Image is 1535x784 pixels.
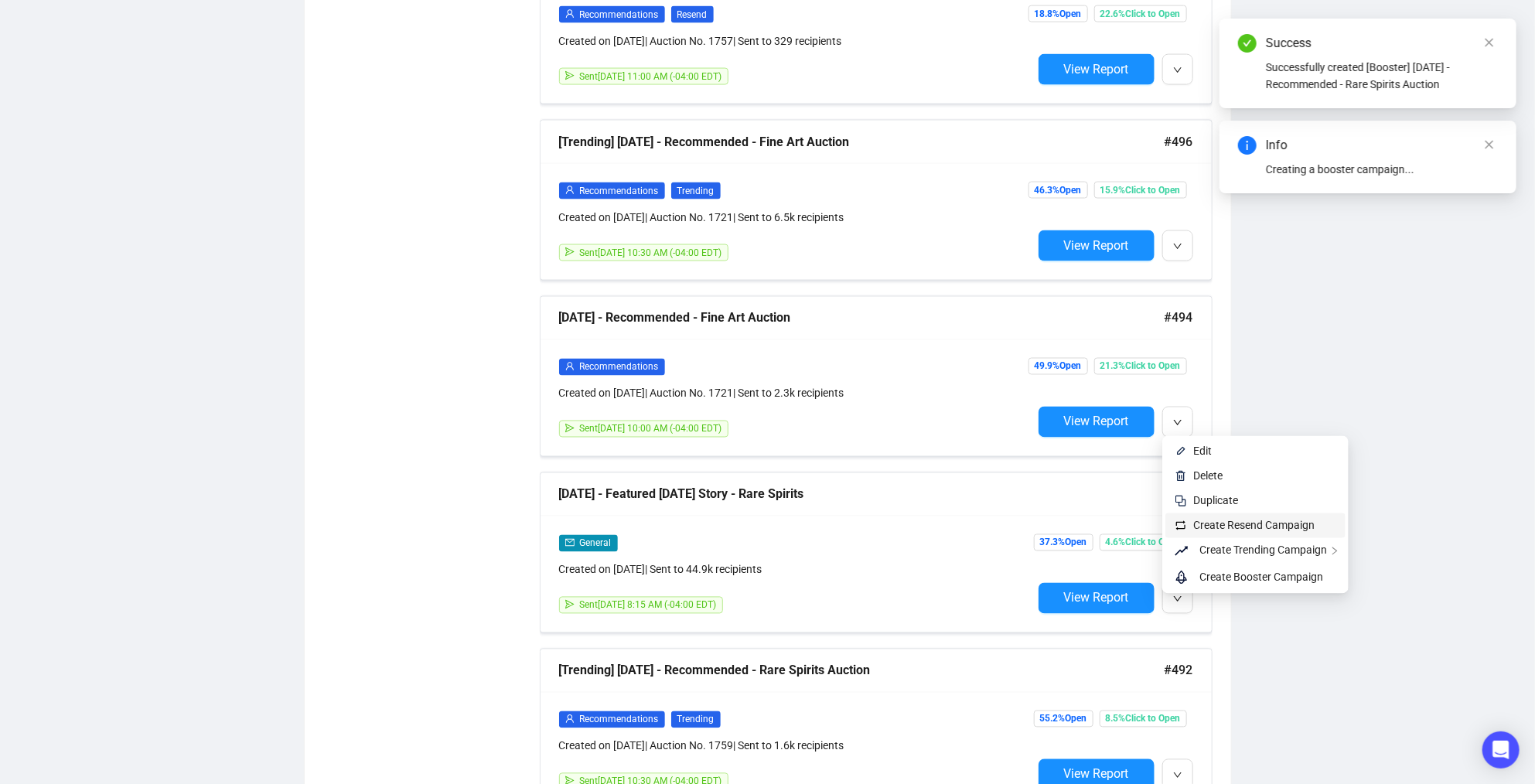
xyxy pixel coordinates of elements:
[1039,583,1155,614] button: View Report
[1028,5,1088,22] span: 18.8% Open
[1094,182,1187,199] span: 15.9% Click to Open
[1039,54,1155,85] button: View Report
[559,385,1032,402] div: Created on [DATE] | Auction No. 1721 | Sent to 2.3k recipients
[1100,711,1187,728] span: 8.5% Click to Open
[1028,182,1088,199] span: 46.3% Open
[1165,308,1193,328] span: #494
[1034,711,1093,728] span: 55.2% Open
[1481,34,1498,51] a: Close
[580,424,722,435] span: Sent [DATE] 10:00 AM (-04:00 EDT)
[1165,661,1193,680] span: #492
[1064,591,1129,605] span: View Report
[1039,230,1155,261] button: View Report
[1173,66,1182,75] span: down
[1034,534,1093,551] span: 37.3% Open
[580,71,722,82] span: Sent [DATE] 11:00 AM (-04:00 EDT)
[671,6,714,23] span: Resend
[1481,136,1498,153] a: Close
[559,32,1032,49] div: Created on [DATE] | Auction No. 1757 | Sent to 329 recipients
[559,485,1165,504] div: [DATE] - Featured [DATE] Story - Rare Spirits
[1199,571,1323,584] span: Create Booster Campaign
[565,362,575,371] span: user
[1175,542,1193,561] span: rise
[565,186,575,195] span: user
[559,209,1032,226] div: Created on [DATE] | Auction No. 1721 | Sent to 6.5k recipients
[1173,595,1182,604] span: down
[1028,358,1088,375] span: 49.9% Open
[1175,495,1187,507] img: svg+xml;base64,PHN2ZyB4bWxucz0iaHR0cDovL3d3dy53My5vcmcvMjAwMC9zdmciIHdpZHRoPSIyNCIgaGVpZ2h0PSIyNC...
[565,538,575,547] span: mail
[565,600,575,609] span: send
[1330,547,1339,556] span: right
[565,714,575,724] span: user
[1193,470,1223,482] span: Delete
[565,247,575,257] span: send
[565,71,575,80] span: send
[1175,520,1187,532] img: retweet.svg
[1199,544,1327,557] span: Create Trending Campaign
[1094,5,1187,22] span: 22.6% Click to Open
[580,247,722,258] span: Sent [DATE] 10:30 AM (-04:00 EDT)
[1484,139,1495,150] span: close
[1175,568,1193,587] span: rocket
[1064,767,1129,782] span: View Report
[1266,161,1498,178] div: Creating a booster campaign...
[1193,445,1212,458] span: Edit
[1193,495,1238,507] span: Duplicate
[580,538,612,549] span: General
[559,561,1032,578] div: Created on [DATE] | Sent to 44.9k recipients
[1173,771,1182,780] span: down
[1173,242,1182,251] span: down
[1175,445,1187,458] img: svg+xml;base64,PHN2ZyB4bWxucz0iaHR0cDovL3d3dy53My5vcmcvMjAwMC9zdmciIHhtbG5zOnhsaW5rPSJodHRwOi8vd3...
[671,711,721,728] span: Trending
[671,182,721,199] span: Trending
[580,714,659,725] span: Recommendations
[1266,59,1498,93] div: Successfully created [Booster] [DATE] - Recommended - Rare Spirits Auction
[580,9,659,20] span: Recommendations
[580,600,717,611] span: Sent [DATE] 8:15 AM (-04:00 EDT)
[540,296,1213,457] a: [DATE] - Recommended - Fine Art Auction#494userRecommendationsCreated on [DATE]| Auction No. 1721...
[1193,520,1315,532] span: Create Resend Campaign
[1175,470,1187,482] img: svg+xml;base64,PHN2ZyB4bWxucz0iaHR0cDovL3d3dy53My5vcmcvMjAwMC9zdmciIHhtbG5zOnhsaW5rPSJodHRwOi8vd3...
[1039,407,1155,438] button: View Report
[1238,136,1257,155] span: info-circle
[1165,132,1193,152] span: #496
[580,186,659,196] span: Recommendations
[1173,418,1182,428] span: down
[1064,238,1129,253] span: View Report
[1484,37,1495,48] span: close
[559,132,1165,152] div: [Trending] [DATE] - Recommended - Fine Art Auction
[540,120,1213,281] a: [Trending] [DATE] - Recommended - Fine Art Auction#496userRecommendationsTrendingCreated on [DATE...
[1064,62,1129,77] span: View Report
[565,9,575,19] span: user
[1094,358,1187,375] span: 21.3% Click to Open
[1482,731,1520,769] div: Open Intercom Messenger
[1064,414,1129,429] span: View Report
[1238,34,1257,53] span: check-circle
[580,362,659,373] span: Recommendations
[540,472,1213,633] a: [DATE] - Featured [DATE] Story - Rare Spirits#493mailGeneralCreated on [DATE]| Sent to 44.9k reci...
[565,424,575,433] span: send
[1266,136,1498,155] div: Info
[1266,34,1498,53] div: Success
[559,308,1165,328] div: [DATE] - Recommended - Fine Art Auction
[559,738,1032,755] div: Created on [DATE] | Auction No. 1759 | Sent to 1.6k recipients
[559,661,1165,680] div: [Trending] [DATE] - Recommended - Rare Spirits Auction
[1100,534,1187,551] span: 4.6% Click to Open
